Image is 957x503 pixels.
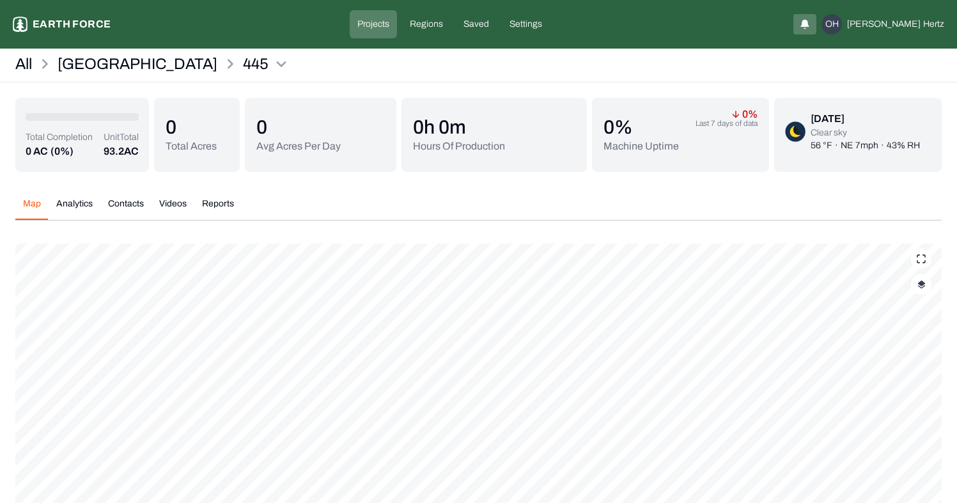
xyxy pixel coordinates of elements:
[463,18,489,31] p: Saved
[100,197,152,220] button: Contacts
[410,18,443,31] p: Regions
[841,139,878,152] p: NE 7mph
[49,197,100,220] button: Analytics
[502,10,550,38] a: Settings
[732,111,758,118] p: 0 %
[811,139,832,152] p: 56 °F
[413,139,505,154] p: Hours Of Production
[243,54,268,74] p: 445
[887,139,920,152] p: 43% RH
[811,127,920,139] p: Clear sky
[152,197,194,220] button: Videos
[456,10,497,38] a: Saved
[58,54,217,74] p: [GEOGRAPHIC_DATA]
[603,116,679,139] p: 0 %
[350,10,397,38] a: Projects
[166,116,217,139] p: 0
[811,111,920,127] div: [DATE]
[402,10,451,38] a: Regions
[104,131,139,144] p: Unit Total
[835,139,838,152] p: ·
[847,18,921,31] span: [PERSON_NAME]
[821,14,842,35] div: OH
[15,54,32,74] a: All
[256,139,341,154] p: Avg Acres Per Day
[510,18,542,31] p: Settings
[821,14,944,35] button: OH[PERSON_NAME]Hertz
[104,144,139,159] p: 93.2 AC
[256,116,341,139] p: 0
[881,139,884,152] p: ·
[732,111,740,118] img: arrow
[51,144,74,159] p: (0%)
[194,197,242,220] button: Reports
[357,18,389,31] p: Projects
[923,18,944,31] span: Hertz
[603,139,679,154] p: Machine Uptime
[26,144,48,159] p: 0 AC
[26,131,93,144] p: Total Completion
[785,121,805,142] img: clear-sky-night-D7zLJEpc.png
[166,139,217,154] p: Total Acres
[26,144,93,159] button: 0 AC(0%)
[917,280,926,289] img: layerIcon
[13,17,27,32] img: earthforce-logo-white-uG4MPadI.svg
[33,17,111,32] p: Earth force
[413,116,505,139] p: 0h 0m
[696,118,758,128] p: Last 7 days of data
[15,197,49,220] button: Map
